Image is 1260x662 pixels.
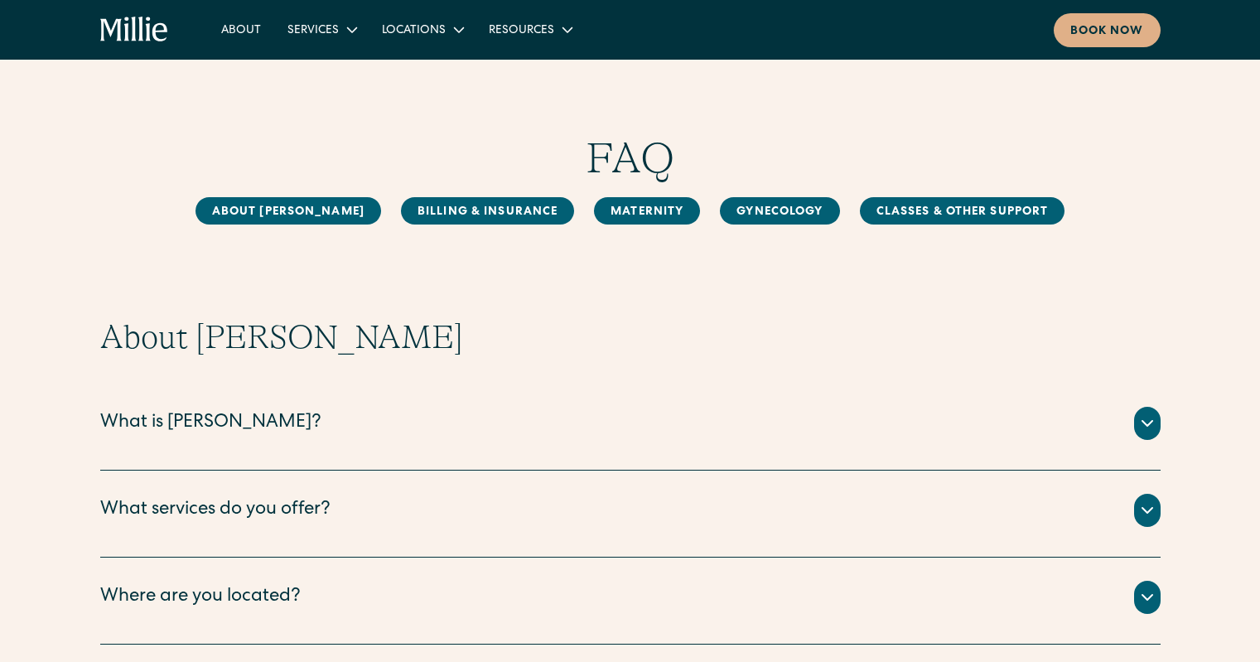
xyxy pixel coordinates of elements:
a: Classes & Other Support [860,197,1065,225]
div: Locations [382,22,446,40]
div: Services [274,16,369,43]
div: Where are you located? [100,584,301,611]
h2: About [PERSON_NAME] [100,317,1161,357]
h1: FAQ [100,133,1161,184]
a: Billing & Insurance [401,197,574,225]
div: Locations [369,16,476,43]
a: About [208,16,274,43]
div: Book now [1070,23,1144,41]
a: About [PERSON_NAME] [196,197,381,225]
a: Book now [1054,13,1161,47]
a: MAternity [594,197,700,225]
div: Services [287,22,339,40]
div: What services do you offer? [100,497,331,524]
div: Resources [489,22,554,40]
a: Gynecology [720,197,839,225]
div: Resources [476,16,584,43]
a: home [100,17,169,43]
div: What is [PERSON_NAME]? [100,410,321,437]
